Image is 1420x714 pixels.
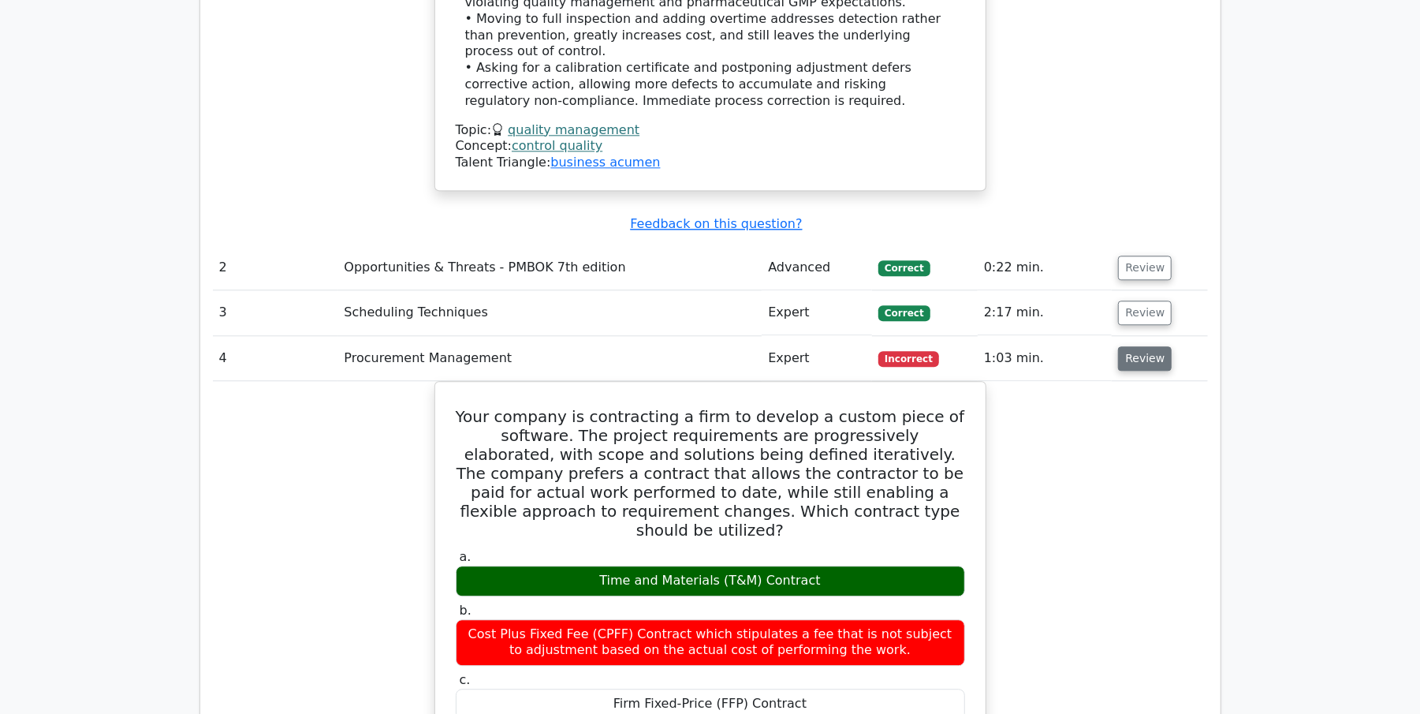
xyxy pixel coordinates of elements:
[762,336,872,381] td: Expert
[512,138,602,153] a: control quality
[762,290,872,335] td: Expert
[762,245,872,290] td: Advanced
[456,138,965,155] div: Concept:
[878,351,939,367] span: Incorrect
[337,336,762,381] td: Procurement Management
[454,407,967,540] h5: Your company is contracting a firm to develop a custom piece of software. The project requirement...
[456,619,965,667] div: Cost Plus Fixed Fee (CPFF) Contract which stipulates a fee that is not subject to adjustment base...
[213,245,338,290] td: 2
[337,290,762,335] td: Scheduling Techniques
[213,336,338,381] td: 4
[460,549,471,564] span: a.
[550,155,660,170] a: business acumen
[978,290,1113,335] td: 2:17 min.
[878,260,930,276] span: Correct
[508,122,639,137] a: quality management
[630,216,802,231] a: Feedback on this question?
[978,245,1113,290] td: 0:22 min.
[1118,256,1172,280] button: Review
[460,603,471,618] span: b.
[456,122,965,139] div: Topic:
[1118,346,1172,371] button: Review
[337,245,762,290] td: Opportunities & Threats - PMBOK 7th edition
[213,290,338,335] td: 3
[978,336,1113,381] td: 1:03 min.
[460,672,471,687] span: c.
[456,122,965,171] div: Talent Triangle:
[878,305,930,321] span: Correct
[456,566,965,596] div: Time and Materials (T&M) Contract
[1118,301,1172,325] button: Review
